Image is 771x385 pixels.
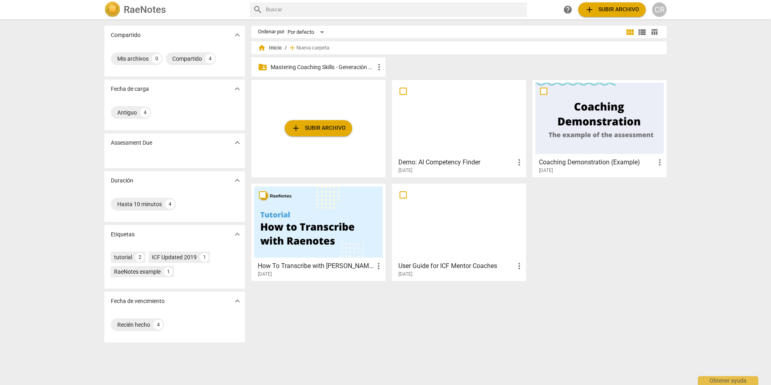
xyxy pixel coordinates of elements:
[258,44,281,52] span: Inicio
[652,2,667,17] button: CR
[104,2,243,18] a: LogoRaeNotes
[253,5,263,14] span: search
[514,261,524,271] span: more_vert
[648,26,660,38] button: Tabla
[231,228,243,240] button: Mostrar más
[258,44,266,52] span: home
[117,109,137,117] div: Antiguo
[111,139,152,147] p: Assessment Due
[266,3,524,16] input: Buscar
[636,26,648,38] button: Lista
[585,5,639,14] span: Subir archivo
[233,176,242,185] span: expand_more
[374,261,383,271] span: more_vert
[111,230,135,239] p: Etiquetas
[152,54,161,63] div: 0
[398,271,412,278] span: [DATE]
[398,167,412,174] span: [DATE]
[117,200,162,208] div: Hasta 10 minutos
[111,85,149,93] p: Fecha de carga
[152,253,197,261] div: ICF Updated 2019
[114,253,132,261] div: tutorial
[585,5,594,14] span: add
[651,28,658,36] span: table_chart
[398,158,514,167] h3: Demo: AI Competency Finder
[271,63,374,72] p: Mastering Coaching Skills - Generación 31
[111,297,165,305] p: Fecha de vencimiento
[231,137,243,149] button: Mostrar más
[578,2,646,17] button: Subir
[535,83,664,174] a: Coaching Demonstration (Example)[DATE]
[233,30,242,40] span: expand_more
[291,123,301,133] span: add
[285,120,352,136] button: Subir
[111,31,141,39] p: Compartido
[172,55,202,63] div: Compartido
[291,123,346,133] span: Subir archivo
[539,158,655,167] h3: Coaching Demonstration (Example)
[258,62,267,72] span: folder_shared
[655,158,665,167] span: more_vert
[231,83,243,95] button: Mostrar más
[258,261,374,271] h3: How To Transcribe with RaeNotes
[117,55,149,63] div: Mis archivos
[625,27,635,37] span: view_module
[285,45,287,51] span: /
[231,174,243,186] button: Mostrar más
[624,26,636,38] button: Cuadrícula
[254,186,383,277] a: How To Transcribe with [PERSON_NAME][DATE]
[539,167,553,174] span: [DATE]
[111,176,133,185] p: Duración
[561,2,575,17] a: Obtener ayuda
[288,26,327,39] div: Por defecto
[514,158,524,167] span: more_vert
[124,4,166,15] h2: RaeNotes
[398,261,514,271] h3: User Guide for ICF Mentor Coaches
[135,253,144,262] div: 2
[563,5,573,14] span: help
[231,29,243,41] button: Mostrar más
[395,83,523,174] a: Demo: AI Competency Finder[DATE]
[395,186,523,277] a: User Guide for ICF Mentor Coaches[DATE]
[698,376,758,385] div: Obtener ayuda
[104,2,120,18] img: Logo
[233,229,242,239] span: expand_more
[205,54,215,63] div: 4
[258,29,284,35] div: Ordenar por
[153,320,163,330] div: 4
[637,27,647,37] span: view_list
[296,45,329,51] span: Nueva carpeta
[114,268,161,276] div: RaeNotes example
[233,138,242,147] span: expand_more
[231,295,243,307] button: Mostrar más
[258,271,272,278] span: [DATE]
[233,296,242,306] span: expand_more
[164,267,173,276] div: 1
[117,321,150,329] div: Recién hecho
[288,44,296,52] span: add
[233,84,242,94] span: expand_more
[165,199,175,209] div: 4
[140,108,150,117] div: 4
[374,62,384,72] span: more_vert
[200,253,209,262] div: 1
